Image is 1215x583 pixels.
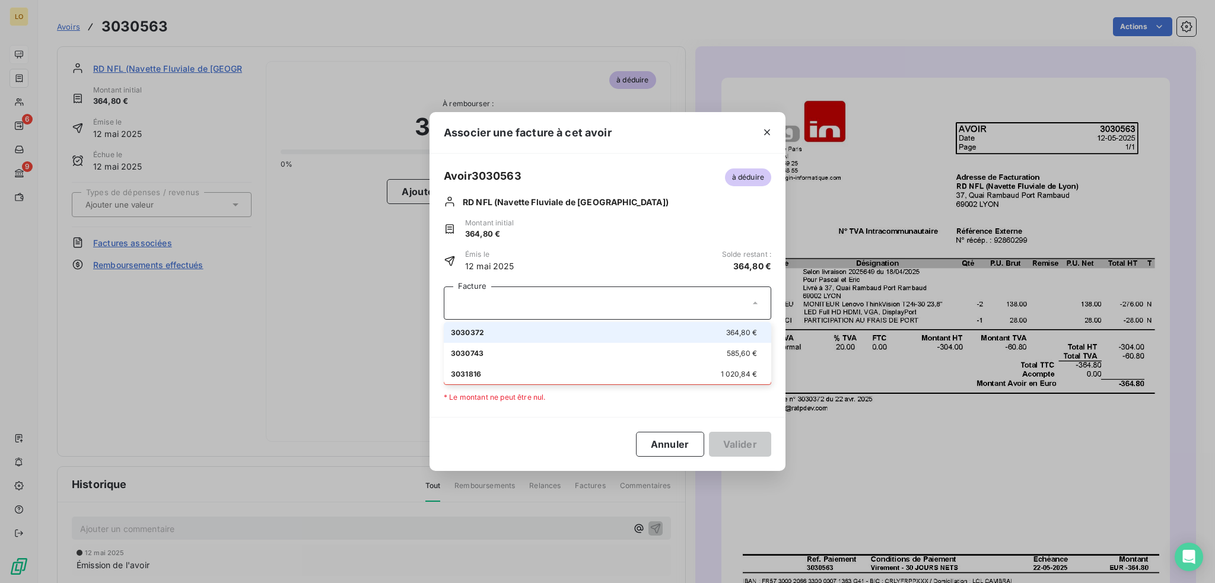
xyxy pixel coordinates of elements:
[465,249,514,260] span: Émis le
[722,249,771,260] span: Solde restant :
[465,260,514,272] span: 12 mai 2025
[727,349,757,358] span: 585,60 €
[1175,543,1203,571] div: Open Intercom Messenger
[725,168,771,186] span: à déduire
[465,228,514,240] span: 364,80 €
[465,218,514,228] span: Montant initial
[733,260,771,272] span: 364,80 €
[444,392,546,403] span: * Le montant ne peut être nul.
[444,168,521,184] span: Avoir 3030563
[636,432,704,457] button: Annuler
[726,328,757,337] span: 364,80 €
[451,369,481,378] span: 3031816
[721,369,758,378] span: 1 020,84 €
[444,125,612,141] span: Associer une facture à cet avoir
[451,328,484,337] span: 3030372
[463,196,669,208] span: RD NFL (Navette Fluviale de [GEOGRAPHIC_DATA])
[451,349,484,358] span: 3030743
[709,432,771,457] button: Valider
